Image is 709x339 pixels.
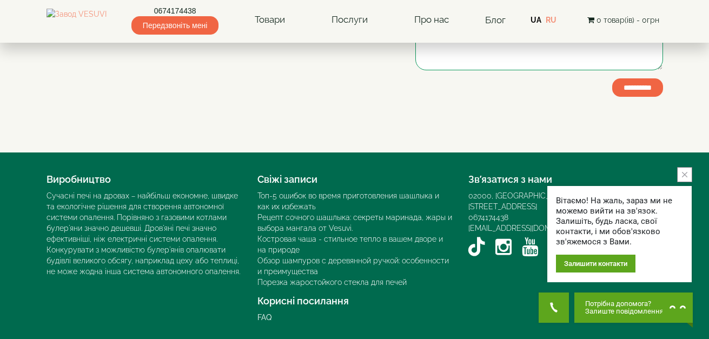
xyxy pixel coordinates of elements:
[574,293,693,323] button: Chat button
[321,8,379,32] a: Послуги
[257,235,443,254] a: Костровая чаша - стильное тепло в вашем дворе и на природе
[257,191,439,211] a: Топ-5 ошибок во время приготовления шашлыка и как их избежать
[539,293,569,323] button: Get Call button
[585,308,664,315] span: Залиште повідомлення
[584,14,662,26] button: 0 товар(ів) - 0грн
[257,313,271,322] a: FAQ
[585,300,664,308] span: Потрібна допомога?
[556,255,635,272] div: Залишити контакти
[546,16,556,24] a: RU
[468,224,591,232] a: [EMAIL_ADDRESS][DOMAIN_NAME]
[257,296,452,307] h4: Корисні посилання
[257,174,452,185] h4: Свіжі записи
[47,190,241,277] div: Сучасні печі на дровах – найбільш економне, швидке та екологічне рішення для створення автономної...
[531,16,541,24] a: UA
[131,5,218,16] a: 0674174438
[597,16,659,24] span: 0 товар(ів) - 0грн
[468,234,485,261] a: TikTok VESUVI
[468,174,663,185] h4: Зв’язатися з нами
[47,174,241,185] h4: Виробництво
[257,213,452,232] a: Рецепт сочного шашлыка: секреты маринада, жары и выбора мангала от Vesuvi.
[468,190,663,212] div: 02000, [GEOGRAPHIC_DATA], [GEOGRAPHIC_DATA]. [STREET_ADDRESS]
[131,16,218,35] span: Передзвоніть мені
[556,196,683,247] div: Вітаємо! На жаль, зараз ми не можемо вийти на зв'язок. Залишіть, будь ласка, свої контакти, і ми ...
[244,8,296,32] a: Товари
[677,167,692,182] button: close button
[495,234,512,261] a: Instagram VESUVI
[485,15,506,25] a: Блог
[257,256,449,276] a: Обзор шампуров с деревянной ручкой: особенности и преимущества
[468,213,508,222] a: 0674174438
[522,234,538,261] a: YouTube VESUVI
[257,278,407,287] a: Порезка жаростойкого стекла для печей
[47,9,107,31] img: Завод VESUVI
[403,8,460,32] a: Про нас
